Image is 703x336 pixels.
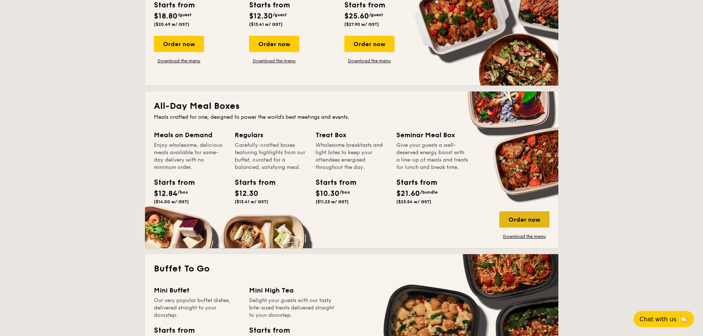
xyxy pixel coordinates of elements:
span: /guest [273,12,287,17]
a: Download the menu [154,58,204,64]
div: Order now [499,211,549,228]
span: $21.60 [396,189,420,198]
span: ($14.00 w/ GST) [154,199,189,204]
span: $12.30 [249,12,273,21]
span: /guest [178,12,192,17]
div: Meals crafted for one, designed to power the world's best meetings and events. [154,114,549,121]
span: $12.30 [235,189,258,198]
span: 🦙 [679,315,688,323]
span: $10.30 [316,189,340,198]
div: Starts from [154,177,187,188]
span: /box [340,190,350,195]
span: $25.60 [344,12,369,21]
button: Chat with us🦙 [634,311,694,327]
span: ($23.54 w/ GST) [396,199,431,204]
div: Seminar Meal Box [396,130,468,140]
div: Starts from [396,177,430,188]
div: Mini High Tea [249,285,335,295]
span: ($13.41 w/ GST) [249,22,283,27]
div: Regulars [235,130,307,140]
span: /box [178,190,188,195]
a: Download the menu [499,233,549,239]
div: Starts from [235,177,268,188]
span: ($27.90 w/ GST) [344,22,379,27]
h2: All-Day Meal Boxes [154,100,549,112]
div: Give your guests a well-deserved energy boost with a line-up of meals and treats for lunch and br... [396,142,468,171]
div: Meals on Demand [154,130,226,140]
div: Delight your guests with our tasty bite-sized treats delivered straight to your doorstep. [249,297,335,319]
span: /bundle [420,190,438,195]
div: Starts from [316,177,349,188]
a: Download the menu [249,58,299,64]
span: ($13.41 w/ GST) [235,199,268,204]
div: Enjoy wholesome, delicious meals available for same-day delivery with no minimum order. [154,142,226,171]
div: Our very popular buffet dishes, delivered straight to your doorstep. [154,297,240,319]
a: Download the menu [344,58,394,64]
div: Starts from [249,325,289,336]
span: $12.84 [154,189,178,198]
div: Mini Buffet [154,285,240,295]
div: Order now [344,36,394,52]
div: Wholesome breakfasts and light bites to keep your attendees energised throughout the day. [316,142,387,171]
span: Chat with us [640,316,676,323]
div: Order now [154,36,204,52]
h2: Buffet To Go [154,263,549,275]
span: $18.80 [154,12,178,21]
div: Starts from [154,325,194,336]
span: /guest [369,12,383,17]
div: Carefully-crafted boxes featuring highlights from our buffet, curated for a balanced, satisfying ... [235,142,307,171]
span: ($20.49 w/ GST) [154,22,189,27]
div: Order now [249,36,299,52]
div: Treat Box [316,130,387,140]
span: ($11.23 w/ GST) [316,199,349,204]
